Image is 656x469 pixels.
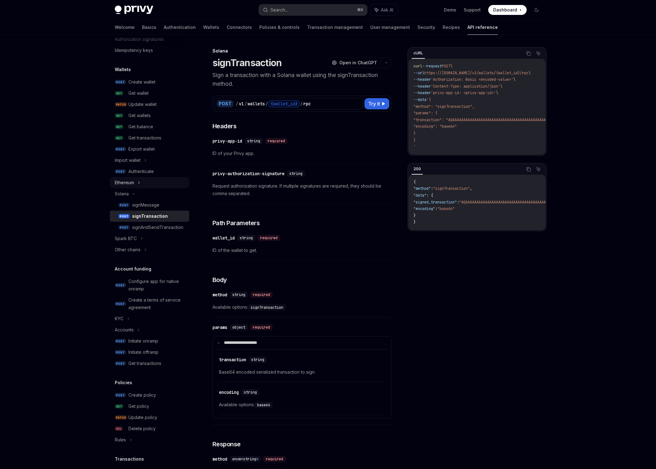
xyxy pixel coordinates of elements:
div: Idempotency keys [115,47,153,54]
span: POST [115,350,126,355]
span: string [247,139,260,143]
a: POSTExport wallet [110,143,189,155]
span: POST [115,302,126,306]
a: POSTInitiate offramp [110,347,189,358]
img: dark logo [115,6,153,14]
div: required [263,456,286,462]
span: Available options: [212,303,391,311]
a: POSTCreate policy [110,389,189,401]
span: Body [212,275,227,284]
div: Update wallet [128,101,157,108]
span: } [413,138,416,143]
div: / [244,101,247,107]
a: PATCHUpdate policy [110,412,189,423]
a: POSTCreate wallet [110,76,189,88]
a: GETGet balance [110,121,189,132]
a: Idempotency keys [110,45,189,56]
span: \ [500,84,502,89]
div: Search... [270,6,288,14]
span: "data" [413,193,426,198]
div: Update policy [128,414,157,421]
span: Headers [212,122,237,130]
span: : [431,186,433,191]
a: Policies & controls [259,20,300,35]
a: Welcome [115,20,135,35]
h5: Account funding [115,265,151,273]
span: POST [118,214,130,219]
span: ⌘ K [357,7,364,12]
div: wallet_id [212,235,235,241]
span: "method": "signTransaction", [413,104,474,109]
button: Open in ChatGPT [328,57,381,68]
a: POSTsignMessage [110,199,189,211]
span: "params": { [413,111,437,116]
a: GETGet transactions [110,132,189,143]
span: \ [529,71,531,75]
span: DEL [115,426,123,431]
span: "encoding" [413,206,435,211]
div: Configure app for native onramp [128,278,185,293]
a: Support [464,7,481,13]
a: Connectors [227,20,252,35]
button: Copy the contents from the code block [524,165,533,173]
span: Dashboard [493,7,517,13]
div: Get policy [128,403,149,410]
span: object [232,325,245,330]
h5: Transactions [115,455,144,463]
span: } [413,220,416,225]
div: / [300,101,303,107]
span: curl [413,64,422,69]
span: \ [450,64,453,69]
a: POSTsignTransaction [110,211,189,222]
div: v1 [239,101,244,107]
div: Rules [115,436,126,444]
span: } [413,131,416,136]
h5: Wallets [115,66,131,73]
span: POST [118,203,130,207]
span: ' [413,144,416,149]
button: Toggle dark mode [532,5,542,15]
div: Solana [212,48,391,54]
span: POST [115,361,126,366]
span: : [457,200,459,205]
a: POSTCreate a terms of service agreement [110,294,189,313]
div: privy-app-id [212,138,242,144]
span: Request authorization signature. If multiple signatures are required, they should be comma separa... [212,182,391,197]
div: required [265,138,288,144]
a: POSTGet transactions [110,358,189,369]
div: Get wallets [128,112,151,119]
a: Wallets [203,20,219,35]
span: string [289,171,302,176]
div: cURL [412,49,425,57]
div: {wallet_id} [269,100,300,107]
span: , [470,186,472,191]
a: POSTsignAndSendTransaction [110,222,189,233]
span: enum<string> [232,457,258,462]
div: Get transactions [128,134,161,142]
div: Create wallet [128,78,155,86]
a: GETGet wallet [110,88,189,99]
div: privy-authorization-signature [212,171,284,177]
span: POST [115,169,126,174]
h5: Policies [115,379,132,386]
span: Available options: [219,401,385,408]
span: } [413,213,416,218]
span: \ [513,77,515,82]
button: Search...⌘K [259,4,367,16]
span: Base64 encoded serialized transaction to sign. [219,368,385,376]
div: transaction [219,357,246,363]
span: --header [413,77,431,82]
div: signMessage [132,201,159,209]
span: string [232,292,245,297]
a: POSTAuthenticate [110,166,189,177]
code: base64 [255,402,273,408]
span: --url [413,71,424,75]
span: POST [118,225,130,230]
span: : { [426,193,433,198]
a: Authentication [164,20,196,35]
p: Sign a transaction with a Solana wallet using the signTransaction method. [212,71,391,88]
a: Dashboard [488,5,527,15]
button: Ask AI [534,165,542,173]
span: Path Parameters [212,219,260,227]
span: Ask AI [381,7,393,13]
